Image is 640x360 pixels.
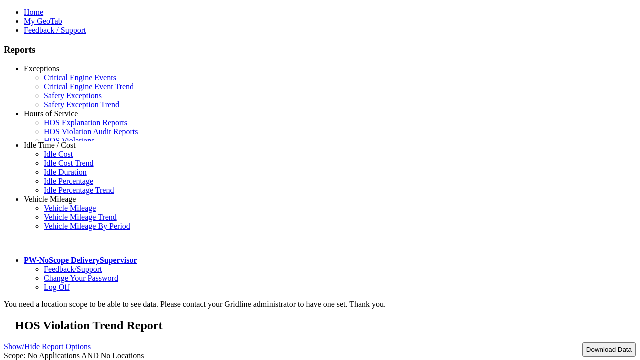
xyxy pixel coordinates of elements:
[44,159,94,167] a: Idle Cost Trend
[44,265,102,273] a: Feedback/Support
[44,177,93,185] a: Idle Percentage
[4,340,91,353] a: Show/Hide Report Options
[44,222,130,230] a: Vehicle Mileage By Period
[44,168,87,176] a: Idle Duration
[24,141,76,149] a: Idle Time / Cost
[4,300,636,309] div: You need a location scope to be able to see data. Please contact your Gridline administrator to h...
[44,186,114,194] a: Idle Percentage Trend
[44,204,96,212] a: Vehicle Mileage
[44,213,117,221] a: Vehicle Mileage Trend
[4,351,144,360] span: Scope: No Applications AND No Locations
[44,118,127,127] a: HOS Explanation Reports
[24,256,137,264] a: PW-NoScope DeliverySupervisor
[24,17,62,25] a: My GeoTab
[44,73,116,82] a: Critical Engine Events
[44,100,119,109] a: Safety Exception Trend
[44,91,102,100] a: Safety Exceptions
[44,127,138,136] a: HOS Violation Audit Reports
[582,342,636,357] button: Download Data
[4,44,636,55] h3: Reports
[44,283,70,291] a: Log Off
[24,26,86,34] a: Feedback / Support
[44,274,118,282] a: Change Your Password
[15,319,636,332] h2: HOS Violation Trend Report
[24,195,76,203] a: Vehicle Mileage
[44,150,73,158] a: Idle Cost
[24,64,59,73] a: Exceptions
[24,8,43,16] a: Home
[44,136,94,145] a: HOS Violations
[44,82,134,91] a: Critical Engine Event Trend
[24,109,78,118] a: Hours of Service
